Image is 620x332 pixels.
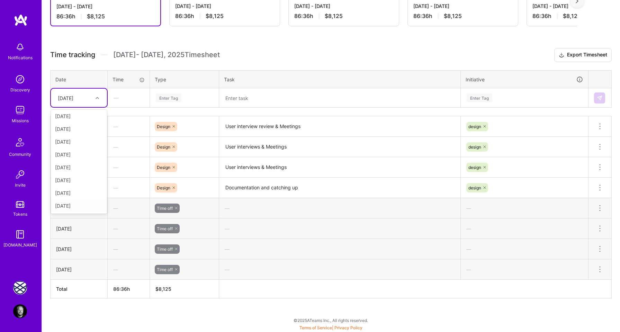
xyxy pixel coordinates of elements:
[175,2,274,10] div: [DATE] - [DATE]
[299,325,332,330] a: Terms of Service
[108,138,150,156] div: —
[157,124,170,129] span: Design
[461,240,588,258] div: —
[12,117,29,124] div: Missions
[220,158,460,177] textarea: User interviews & Meetings
[219,199,460,217] div: —
[157,226,173,231] span: Time off
[157,246,173,252] span: Time off
[108,280,150,298] th: 86:36h
[51,110,107,123] div: [DATE]
[12,134,28,151] img: Community
[108,158,150,177] div: —
[219,240,460,258] div: —
[334,325,362,330] a: Privacy Policy
[219,260,460,279] div: —
[56,245,102,253] div: [DATE]
[597,95,602,101] img: Submit
[51,135,107,148] div: [DATE]
[157,165,170,170] span: Design
[13,304,27,318] img: User Avatar
[56,266,102,273] div: [DATE]
[11,304,29,318] a: User Avatar
[51,199,107,212] div: [DATE]
[150,70,219,88] th: Type
[11,281,29,295] a: Charlie Health: Team for Mental Health Support
[16,201,24,208] img: tokens
[42,312,620,329] div: © 2025 ATeams Inc., All rights reserved.
[468,185,481,190] span: design
[8,54,33,61] div: Notifications
[157,206,173,211] span: Time off
[467,92,492,103] div: Enter Tag
[466,75,583,83] div: Initiative
[58,94,73,101] div: [DATE]
[51,187,107,199] div: [DATE]
[14,14,28,26] img: logo
[413,2,512,10] div: [DATE] - [DATE]
[219,219,460,238] div: —
[51,280,108,298] th: Total
[13,281,27,295] img: Charlie Health: Team for Mental Health Support
[220,117,460,136] textarea: User interview review & Meetings
[220,178,460,197] textarea: Documentation and catching up
[219,70,461,88] th: Task
[51,148,107,161] div: [DATE]
[56,225,102,232] div: [DATE]
[157,144,170,150] span: Design
[294,2,393,10] div: [DATE] - [DATE]
[108,219,150,238] div: —
[468,165,481,170] span: design
[444,12,462,20] span: $8,125
[150,280,219,298] th: $8,125
[468,144,481,150] span: design
[96,96,99,100] i: icon Chevron
[554,48,612,62] button: Export Timesheet
[51,174,107,187] div: [DATE]
[175,12,274,20] div: 86:36 h
[325,12,343,20] span: $8,125
[108,240,150,258] div: —
[13,210,27,218] div: Tokens
[563,12,581,20] span: $8,125
[157,267,173,272] span: Time off
[51,123,107,135] div: [DATE]
[13,103,27,117] img: teamwork
[113,76,145,83] div: Time
[3,241,37,249] div: [DOMAIN_NAME]
[13,168,27,181] img: Invite
[13,227,27,241] img: guide book
[220,137,460,156] textarea: User interviews & Meetings
[413,12,512,20] div: 86:36 h
[10,86,30,93] div: Discovery
[156,92,181,103] div: Enter Tag
[56,3,155,10] div: [DATE] - [DATE]
[108,89,149,107] div: —
[13,72,27,86] img: discovery
[13,40,27,54] img: bell
[299,325,362,330] span: |
[559,52,564,59] i: icon Download
[108,117,150,136] div: —
[206,12,224,20] span: $8,125
[113,51,220,59] span: [DATE] - [DATE] , 2025 Timesheet
[294,12,393,20] div: 86:36 h
[9,151,31,158] div: Community
[87,13,105,20] span: $8,125
[108,199,150,217] div: —
[51,161,107,174] div: [DATE]
[51,70,108,88] th: Date
[461,199,588,217] div: —
[50,51,95,59] span: Time tracking
[461,260,588,279] div: —
[15,181,26,189] div: Invite
[468,124,481,129] span: design
[56,13,155,20] div: 86:36 h
[108,179,150,197] div: —
[157,185,170,190] span: Design
[108,260,150,279] div: —
[461,219,588,238] div: —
